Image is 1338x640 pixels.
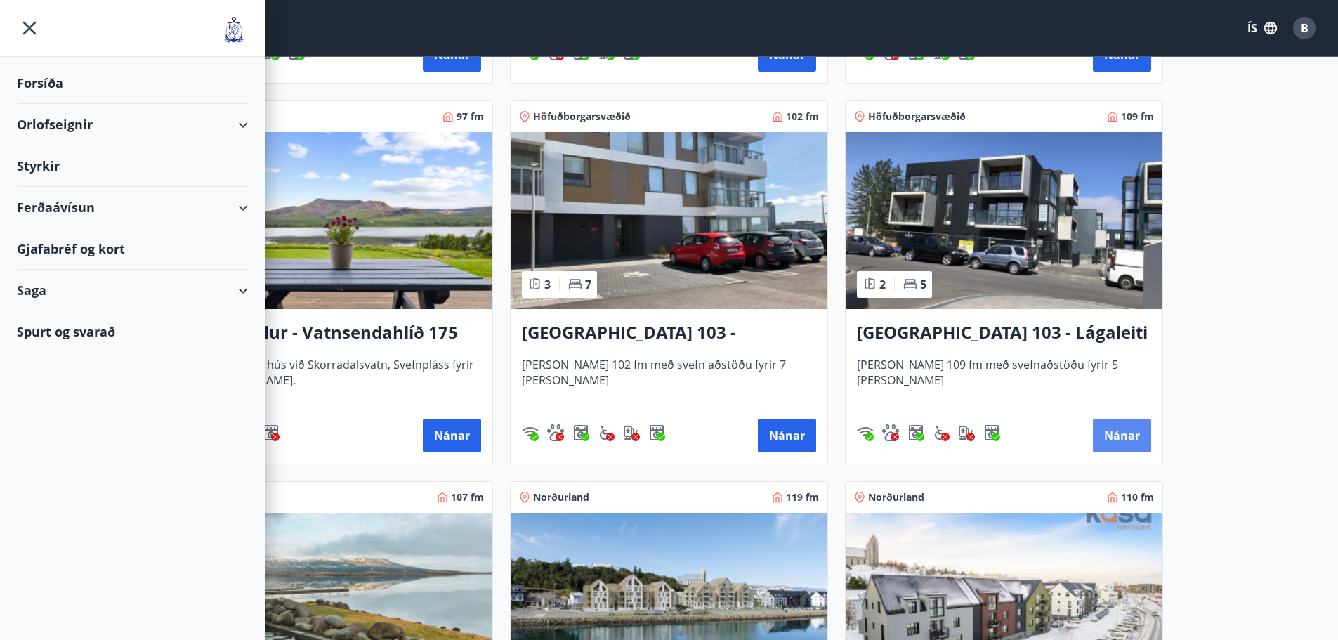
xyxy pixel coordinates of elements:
[585,277,591,292] span: 7
[958,424,975,441] div: Hleðslustöð fyrir rafbíla
[1093,419,1151,452] button: Nánar
[648,424,665,441] img: hddCLTAnxqFUMr1fxmbGG8zWilo2syolR0f9UjPn.svg
[220,15,248,44] img: union_logo
[1287,11,1321,45] button: B
[17,187,248,228] div: Ferðaávísun
[907,424,924,441] div: Þvottavél
[648,424,665,441] div: Þurrkari
[572,424,589,441] img: Dl16BY4EX9PAW649lg1C3oBuIaAsR6QVDQBO2cTm.svg
[547,424,564,441] img: pxcaIm5dSOV3FS4whs1soiYWTwFQvksT25a9J10C.svg
[522,424,539,441] div: Þráðlaust net
[868,490,924,504] span: Norðurland
[1121,110,1154,124] span: 109 fm
[17,145,248,187] div: Styrkir
[882,424,899,441] div: Gæludýr
[522,357,816,403] span: [PERSON_NAME] 102 fm með svefn aðstöðu fyrir 7 [PERSON_NAME]
[983,424,1000,441] img: hddCLTAnxqFUMr1fxmbGG8zWilo2syolR0f9UjPn.svg
[451,490,484,504] span: 107 fm
[1121,490,1154,504] span: 110 fm
[263,424,280,441] div: Þurrkari
[187,357,481,403] span: Frábært sumarhús við Skorradalsvatn, Svefnpláss fyrir 7-9 [PERSON_NAME].
[17,311,248,352] div: Spurt og svarað
[187,320,481,346] h3: Skorradalur - Vatnsendahlíð 175
[868,110,966,124] span: Höfuðborgarsvæðið
[533,110,631,124] span: Höfuðborgarsvæðið
[511,132,827,309] img: Paella dish
[879,277,886,292] span: 2
[544,277,551,292] span: 3
[598,424,615,441] div: Aðgengi fyrir hjólastól
[907,424,924,441] img: Dl16BY4EX9PAW649lg1C3oBuIaAsR6QVDQBO2cTm.svg
[17,270,248,311] div: Saga
[857,320,1151,346] h3: [GEOGRAPHIC_DATA] 103 - Lágaleiti 3, 308
[547,424,564,441] div: Gæludýr
[857,424,874,441] img: HJRyFFsYp6qjeUYhR4dAD8CaCEsnIFYZ05miwXoh.svg
[882,424,899,441] img: pxcaIm5dSOV3FS4whs1soiYWTwFQvksT25a9J10C.svg
[983,424,1000,441] div: Þurrkari
[920,277,926,292] span: 5
[522,320,816,346] h3: [GEOGRAPHIC_DATA] 103 - Jaðarleiti 8
[17,228,248,270] div: Gjafabréf og kort
[933,424,950,441] div: Aðgengi fyrir hjólastól
[857,357,1151,403] span: [PERSON_NAME] 109 fm með svefnaðstöðu fyrir 5 [PERSON_NAME]
[933,424,950,441] img: 8IYIKVZQyRlUC6HQIIUSdjpPGRncJsz2RzLgWvp4.svg
[846,132,1162,309] img: Paella dish
[263,424,280,441] img: hddCLTAnxqFUMr1fxmbGG8zWilo2syolR0f9UjPn.svg
[17,104,248,145] div: Orlofseignir
[1240,15,1285,41] button: ÍS
[176,132,492,309] img: Paella dish
[17,15,42,41] button: menu
[533,490,589,504] span: Norðurland
[1301,20,1309,36] span: B
[958,424,975,441] img: nH7E6Gw2rvWFb8XaSdRp44dhkQaj4PJkOoRYItBQ.svg
[598,424,615,441] img: 8IYIKVZQyRlUC6HQIIUSdjpPGRncJsz2RzLgWvp4.svg
[786,110,819,124] span: 102 fm
[457,110,484,124] span: 97 fm
[857,424,874,441] div: Þráðlaust net
[623,424,640,441] img: nH7E6Gw2rvWFb8XaSdRp44dhkQaj4PJkOoRYItBQ.svg
[758,419,816,452] button: Nánar
[522,424,539,441] img: HJRyFFsYp6qjeUYhR4dAD8CaCEsnIFYZ05miwXoh.svg
[423,419,481,452] button: Nánar
[17,63,248,104] div: Forsíða
[786,490,819,504] span: 119 fm
[572,424,589,441] div: Þvottavél
[623,424,640,441] div: Hleðslustöð fyrir rafbíla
